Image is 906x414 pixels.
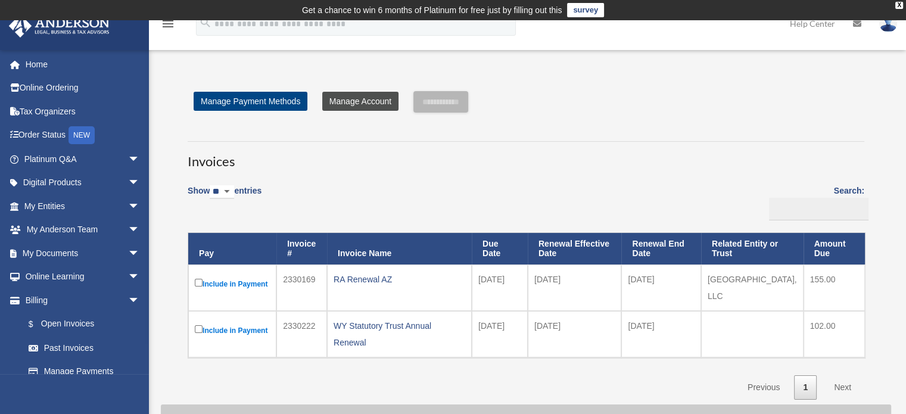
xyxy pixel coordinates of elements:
[804,233,865,265] th: Amount Due: activate to sort column ascending
[701,233,804,265] th: Related Entity or Trust: activate to sort column ascending
[621,264,700,311] td: [DATE]
[69,126,95,144] div: NEW
[128,218,152,242] span: arrow_drop_down
[161,21,175,31] a: menu
[128,288,152,313] span: arrow_drop_down
[195,279,203,287] input: Include in Payment
[8,265,158,289] a: Online Learningarrow_drop_down
[5,14,113,38] img: Anderson Advisors Platinum Portal
[128,194,152,219] span: arrow_drop_down
[769,198,868,220] input: Search:
[804,311,865,357] td: 102.00
[17,360,152,384] a: Manage Payments
[8,123,158,148] a: Order StatusNEW
[210,185,234,199] select: Showentries
[528,233,622,265] th: Renewal Effective Date: activate to sort column ascending
[8,171,158,195] a: Digital Productsarrow_drop_down
[327,233,472,265] th: Invoice Name: activate to sort column ascending
[8,99,158,123] a: Tax Organizers
[199,16,212,29] i: search
[35,317,41,332] span: $
[188,183,261,211] label: Show entries
[8,218,158,242] a: My Anderson Teamarrow_drop_down
[128,171,152,195] span: arrow_drop_down
[8,52,158,76] a: Home
[765,183,864,220] label: Search:
[8,241,158,265] a: My Documentsarrow_drop_down
[17,336,152,360] a: Past Invoices
[804,264,865,311] td: 155.00
[739,375,789,400] a: Previous
[188,141,864,171] h3: Invoices
[879,15,897,32] img: User Pic
[128,265,152,290] span: arrow_drop_down
[188,233,276,265] th: Pay: activate to sort column descending
[334,317,465,351] div: WY Statutory Trust Annual Renewal
[276,264,327,311] td: 2330169
[195,323,270,338] label: Include in Payment
[334,271,465,288] div: RA Renewal AZ
[528,264,622,311] td: [DATE]
[128,147,152,172] span: arrow_drop_down
[302,3,562,17] div: Get a chance to win 6 months of Platinum for free just by filling out this
[8,194,158,218] a: My Entitiesarrow_drop_down
[472,264,528,311] td: [DATE]
[17,312,146,337] a: $Open Invoices
[621,233,700,265] th: Renewal End Date: activate to sort column ascending
[322,92,398,111] a: Manage Account
[895,2,903,9] div: close
[621,311,700,357] td: [DATE]
[161,17,175,31] i: menu
[128,241,152,266] span: arrow_drop_down
[567,3,604,17] a: survey
[472,233,528,265] th: Due Date: activate to sort column ascending
[8,288,152,312] a: Billingarrow_drop_down
[195,276,270,291] label: Include in Payment
[276,311,327,357] td: 2330222
[472,311,528,357] td: [DATE]
[8,147,158,171] a: Platinum Q&Aarrow_drop_down
[195,325,203,333] input: Include in Payment
[276,233,327,265] th: Invoice #: activate to sort column ascending
[701,264,804,311] td: [GEOGRAPHIC_DATA], LLC
[194,92,307,111] a: Manage Payment Methods
[528,311,622,357] td: [DATE]
[8,76,158,100] a: Online Ordering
